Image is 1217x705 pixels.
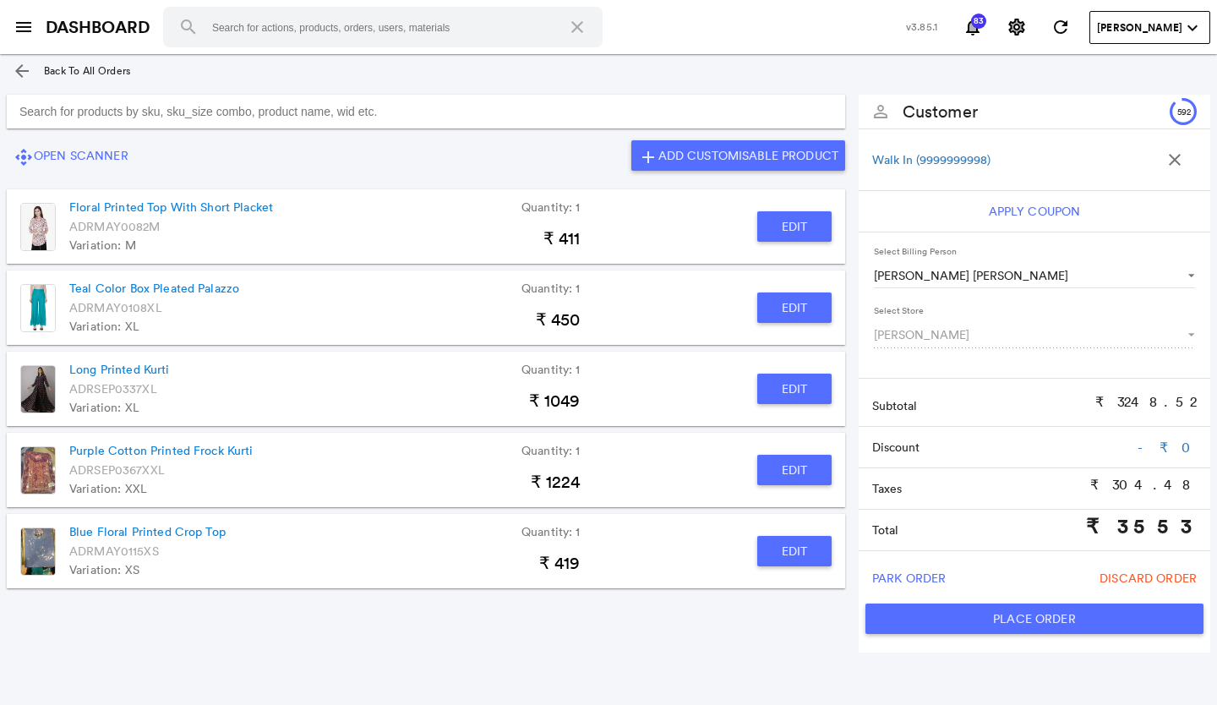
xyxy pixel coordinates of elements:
md-icon: expand_more [1182,18,1203,38]
span: 83 [970,17,987,25]
img: Floral Printed Top With Short Placket [20,203,56,251]
button: Refresh State [1044,10,1078,44]
button: close [1158,143,1192,177]
span: v3.85.1 [906,19,937,34]
span: ₹ 419 [539,554,581,572]
a: arrow_back [5,54,39,88]
button: Edit [757,536,832,566]
p: ₹ 304.48 [1090,475,1197,495]
span: ADRSEP0337XL [69,380,157,398]
span: ₹ 450 [536,310,581,329]
a: - ₹ 0 [1138,439,1197,456]
button: Clear [557,7,598,47]
md-icon: close [1165,150,1185,170]
span: Variation: XL [69,317,139,336]
a: DASHBOARD [46,15,150,40]
span: [PERSON_NAME] [874,326,1173,343]
md-icon: add [638,147,658,167]
input: Search for products by sku, sku_size combo, product name, wid etc. [7,95,845,128]
a: Floral Printed Top With Short Placket [69,198,273,216]
button: Notifications [956,10,990,44]
p: ₹ 3248.52 [1095,392,1197,412]
md-icon: person_outline [870,101,891,122]
span: ₹ 1224 [531,473,581,491]
span: Quantity: 1 [521,198,581,216]
md-icon: refresh [1051,17,1071,37]
button: person_outline [864,95,898,128]
button: Edit [757,455,832,485]
input: Search for actions, products, orders, users, materials [163,7,603,47]
span: ADRSEP0367XXL [69,461,165,479]
img: Purple Cotton Printed Frock Kurti [20,446,56,495]
p: Discount [872,439,1138,456]
button: Edit [757,211,832,242]
button: Edit [757,374,832,404]
p: Total [872,522,1086,538]
span: ADRMAY0108XL [69,298,162,317]
span: Variation: XXL [69,479,147,498]
span: ADRMAY0115XS [69,542,159,560]
span: Quantity: 1 [521,522,581,541]
button: Place Order [865,604,1203,634]
span: Park Order [872,563,946,593]
md-icon: menu [14,17,34,37]
a: Purple Cotton Printed Frock Kurti [69,441,254,460]
button: control_cameraOpen Scanner [7,140,135,171]
span: ₹ 411 [543,229,581,248]
img: Blue Floral Printed Crop Top [20,527,56,576]
span: Variation: XS [69,560,139,579]
md-select: Select Billing Person [874,263,1195,288]
button: Search [168,7,209,47]
span: Quantity: 1 [521,279,581,298]
button: open sidebar [7,10,41,44]
md-icon: control_camera [14,147,34,167]
p: Taxes [872,480,1090,497]
button: - ₹ 0 [1138,430,1197,464]
span: Quantity: 1 [521,441,581,460]
span: Quantity: 1 [521,360,581,379]
img: Teal Color Box Pleated Palazzo [20,284,56,332]
span: Back To All Orders [44,63,130,78]
md-icon: close [567,17,587,37]
button: User [1089,11,1210,44]
span: Customer [903,100,978,124]
span: ADRMAY0082M [69,217,161,236]
span: [PERSON_NAME] [1097,20,1182,36]
a: Teal Color Box Pleated Palazzo [69,279,239,298]
span: Variation: XL [69,398,139,417]
div: Select a customer before checking for coupons [859,191,1210,232]
button: Park Order [865,563,952,593]
md-icon: notifications [963,17,983,37]
p: Subtotal [872,397,1095,414]
button: Settings [1000,10,1034,44]
span: ₹ 1049 [529,391,581,410]
span: Variation: M [69,236,136,254]
md-icon: arrow_back [12,61,32,81]
button: Edit [757,292,832,323]
a: Blue Floral Printed Crop Top [69,522,226,541]
span: 592 [1177,107,1192,118]
md-icon: settings [1007,17,1027,37]
img: Long Printed Kurti [20,365,56,413]
md-select: Select Store [874,322,1195,347]
p: ₹ 3553 [1086,511,1197,540]
a: Walk In (9999999998) [872,151,991,168]
a: Long Printed Kurti [69,360,170,379]
button: Discard Order [1093,563,1203,593]
span: [PERSON_NAME] [PERSON_NAME] [874,267,1173,284]
button: Apply Coupon [982,196,1088,227]
button: addAdd Customisable Product [631,140,845,171]
md-icon: search [178,17,199,37]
